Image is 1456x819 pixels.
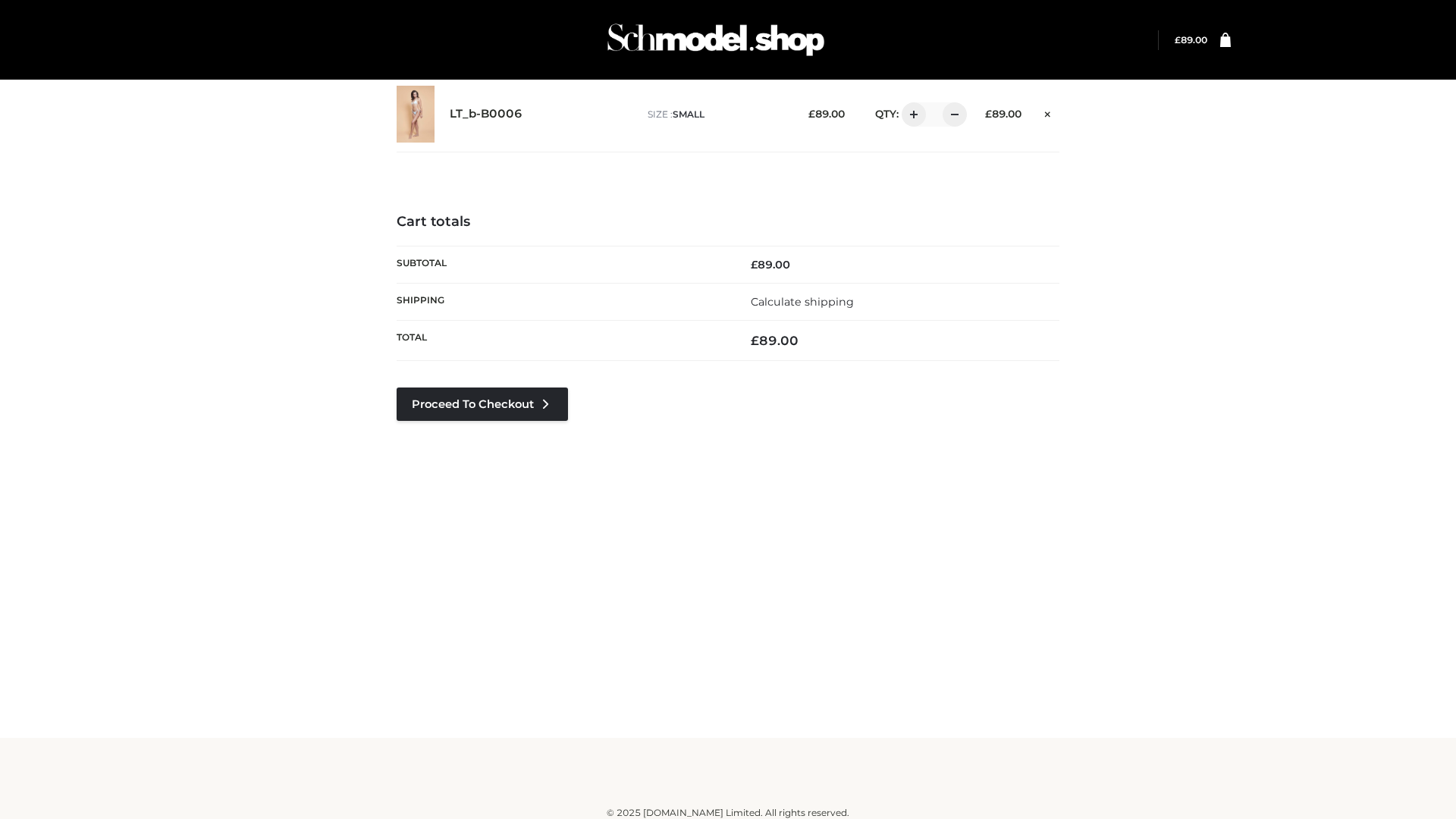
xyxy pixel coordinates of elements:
th: Shipping [397,283,728,320]
th: Subtotal [397,246,728,283]
bdi: 89.00 [751,333,799,348]
span: £ [985,108,992,120]
div: QTY: [860,102,962,127]
bdi: 89.00 [985,108,1021,120]
a: £89.00 [1175,34,1207,45]
span: SMALL [673,108,704,120]
a: Proceed to Checkout [397,388,568,421]
img: Schmodel Admin 964 [602,10,830,70]
a: LT_b-B0006 [450,107,522,121]
bdi: 89.00 [1175,34,1207,45]
span: £ [751,258,758,271]
p: size : [648,108,785,121]
th: Total [397,321,728,361]
bdi: 89.00 [808,108,845,120]
bdi: 89.00 [751,258,790,271]
span: £ [1175,34,1181,45]
span: £ [808,108,815,120]
a: Calculate shipping [751,295,854,309]
h4: Cart totals [397,214,1059,231]
a: Remove this item [1037,102,1059,122]
span: £ [751,333,759,348]
img: LT_b-B0006 - SMALL [397,86,435,143]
